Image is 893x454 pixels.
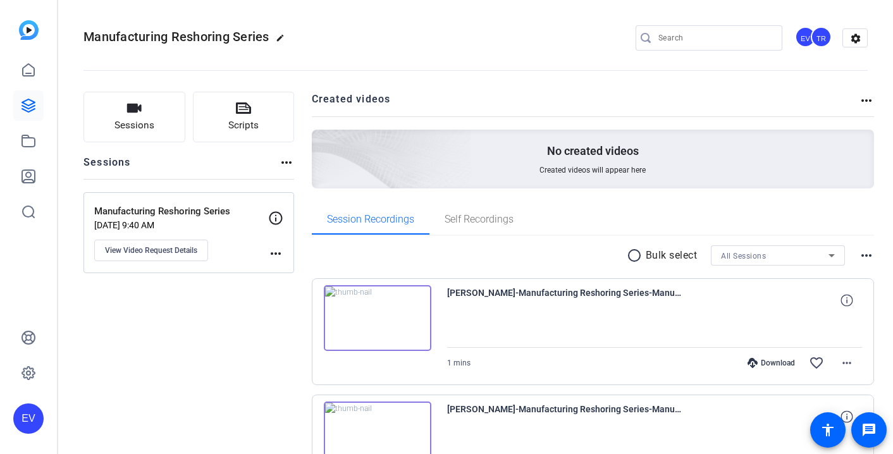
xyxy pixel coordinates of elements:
div: Download [741,358,801,368]
span: 1 mins [447,359,471,367]
img: thumb-nail [324,285,431,351]
mat-icon: settings [843,29,868,48]
span: Sessions [114,118,154,133]
img: Creted videos background [170,4,472,279]
span: [PERSON_NAME]-Manufacturing Reshoring Series-Manufacturing Reshoring Series-1756930466205-webcam [447,285,681,316]
mat-icon: more_horiz [859,93,874,108]
span: Manufacturing Reshoring Series [83,29,269,44]
mat-icon: edit [276,34,291,49]
h2: Sessions [83,155,131,179]
div: EV [795,27,816,47]
span: Scripts [228,118,259,133]
p: No created videos [547,144,639,159]
ngx-avatar: Eric Veazie [795,27,817,49]
mat-icon: more_horiz [268,246,283,261]
div: TR [811,27,832,47]
mat-icon: more_horiz [279,155,294,170]
span: Session Recordings [327,214,414,224]
h2: Created videos [312,92,859,116]
span: [PERSON_NAME]-Manufacturing Reshoring Series-Manufacturing Reshoring Series-1756930412461-webcam [447,402,681,432]
mat-icon: accessibility [820,422,835,438]
span: View Video Request Details [105,245,197,255]
p: [DATE] 9:40 AM [94,220,268,230]
mat-icon: favorite_border [809,355,824,371]
p: Bulk select [646,248,698,263]
ngx-avatar: Taylor Rourke [811,27,833,49]
span: All Sessions [721,252,766,261]
mat-icon: message [861,422,877,438]
span: Self Recordings [445,214,514,224]
img: blue-gradient.svg [19,20,39,40]
button: View Video Request Details [94,240,208,261]
mat-icon: radio_button_unchecked [627,248,646,263]
mat-icon: more_horiz [859,248,874,263]
div: EV [13,403,44,434]
mat-icon: more_horiz [839,355,854,371]
button: Scripts [193,92,295,142]
button: Sessions [83,92,185,142]
input: Search [658,30,772,46]
span: Created videos will appear here [539,165,646,175]
p: Manufacturing Reshoring Series [94,204,268,219]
